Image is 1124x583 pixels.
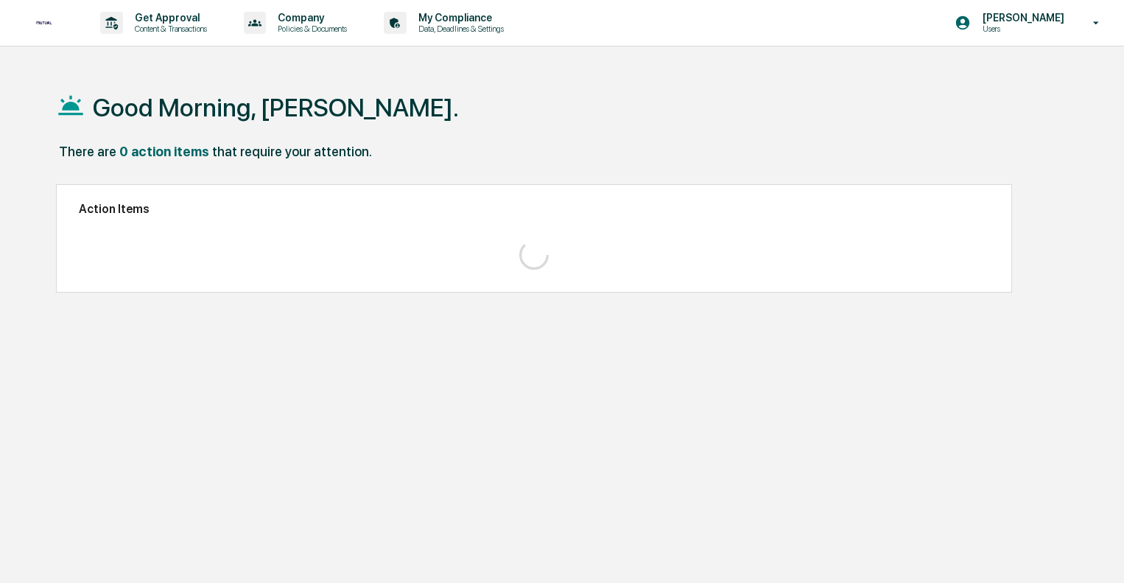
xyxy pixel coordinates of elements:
[93,93,459,122] h1: Good Morning, [PERSON_NAME].
[79,202,989,216] h2: Action Items
[35,21,71,24] img: logo
[266,24,354,34] p: Policies & Documents
[123,12,214,24] p: Get Approval
[971,24,1072,34] p: Users
[407,12,511,24] p: My Compliance
[266,12,354,24] p: Company
[119,144,209,159] div: 0 action items
[407,24,511,34] p: Data, Deadlines & Settings
[123,24,214,34] p: Content & Transactions
[212,144,372,159] div: that require your attention.
[59,144,116,159] div: There are
[971,12,1072,24] p: [PERSON_NAME]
